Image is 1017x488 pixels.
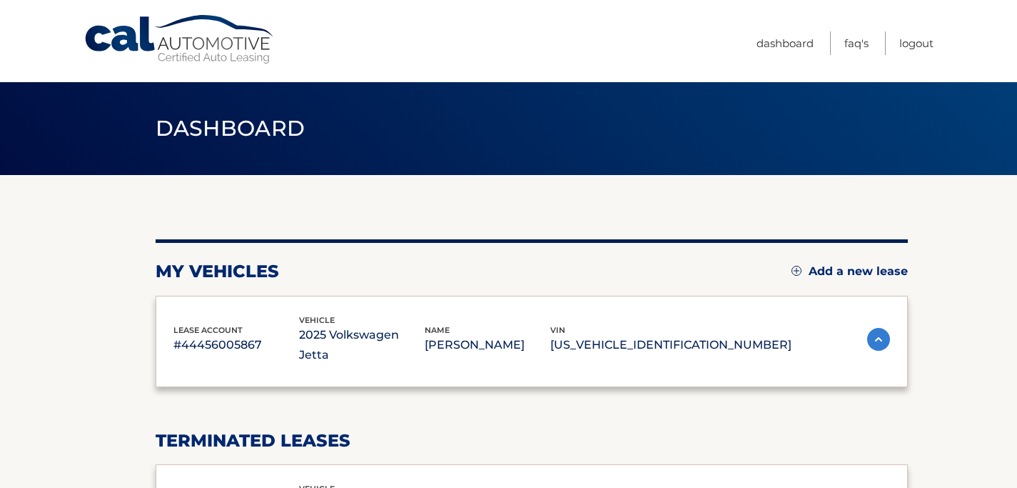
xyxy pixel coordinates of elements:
img: add.svg [791,266,801,276]
span: vehicle [299,315,335,325]
p: [PERSON_NAME] [425,335,550,355]
a: Add a new lease [791,264,908,279]
a: Logout [899,31,933,55]
p: [US_VEHICLE_IDENTIFICATION_NUMBER] [550,335,791,355]
a: Dashboard [757,31,814,55]
span: name [425,325,450,335]
h2: terminated leases [156,430,908,452]
span: Dashboard [156,115,305,141]
img: accordion-active.svg [867,328,890,351]
a: FAQ's [844,31,869,55]
a: Cal Automotive [84,14,276,65]
span: lease account [173,325,243,335]
h2: my vehicles [156,261,279,282]
p: #44456005867 [173,335,299,355]
span: vin [550,325,565,335]
p: 2025 Volkswagen Jetta [299,325,425,365]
